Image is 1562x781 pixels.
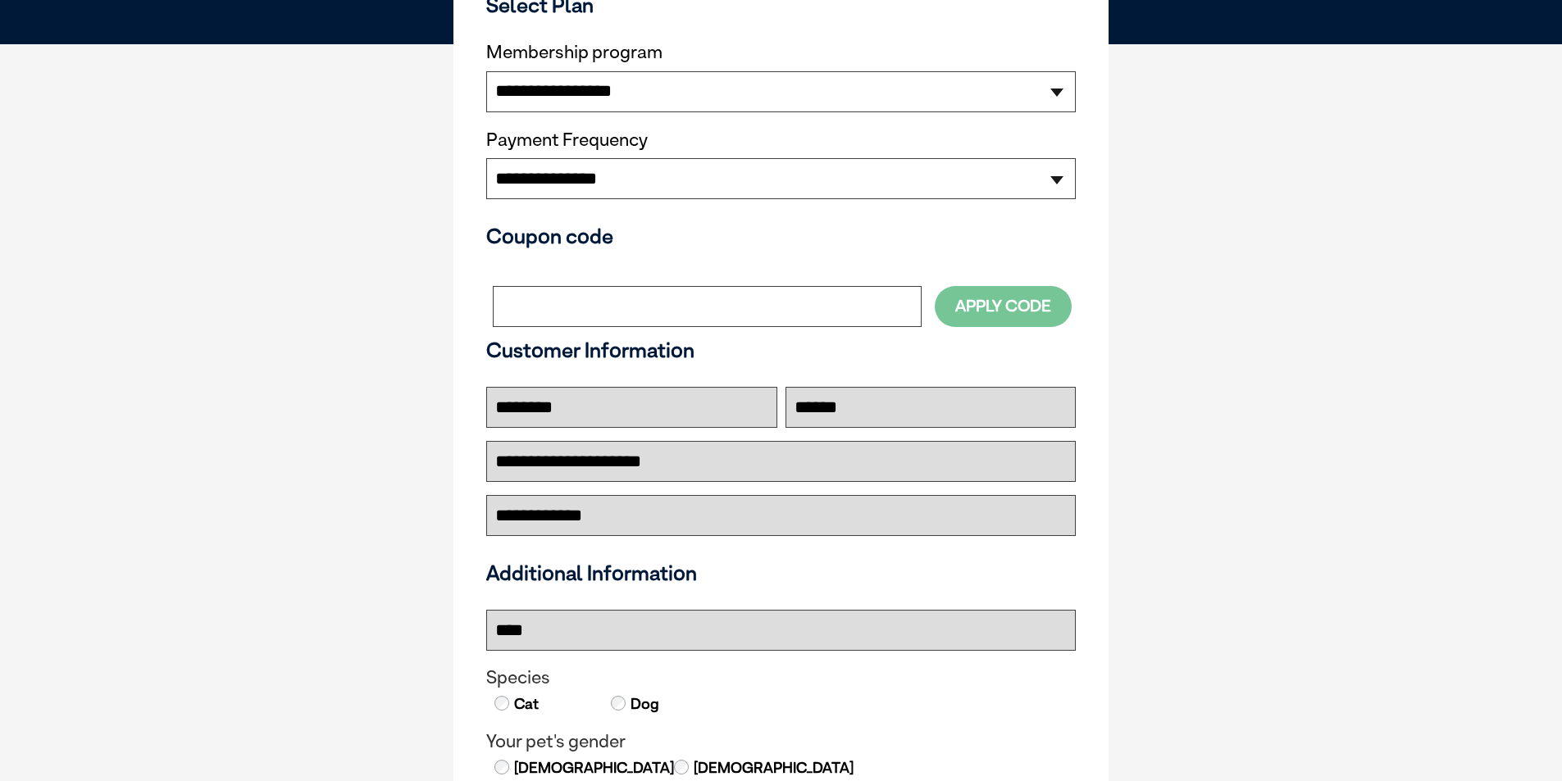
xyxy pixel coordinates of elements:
h3: Customer Information [486,338,1076,362]
label: Membership program [486,42,1076,63]
legend: Your pet's gender [486,731,1076,752]
legend: Species [486,667,1076,688]
h3: Coupon code [486,224,1076,248]
label: Payment Frequency [486,129,648,151]
h3: Additional Information [480,561,1082,585]
button: Apply Code [935,286,1072,326]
